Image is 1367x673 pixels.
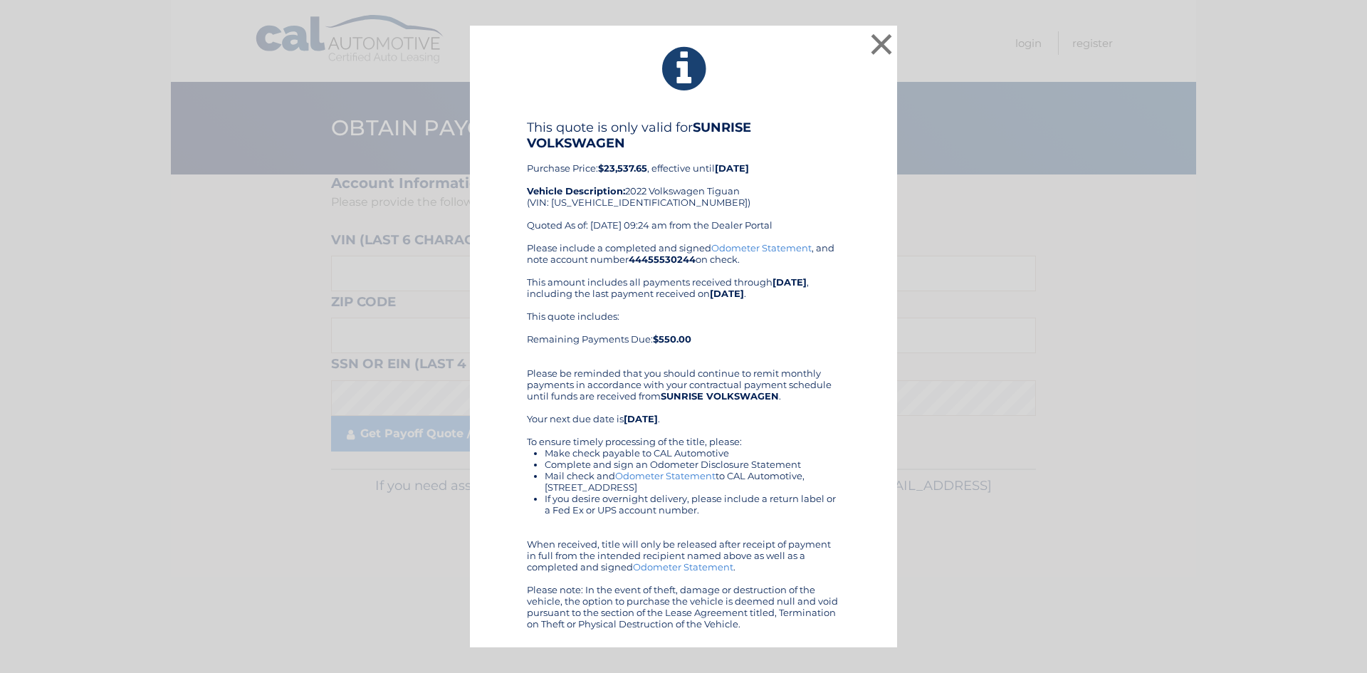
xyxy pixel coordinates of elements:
a: Odometer Statement [633,561,733,573]
b: SUNRISE VOLKSWAGEN [527,120,751,151]
div: Purchase Price: , effective until 2022 Volkswagen Tiguan (VIN: [US_VEHICLE_IDENTIFICATION_NUMBER]... [527,120,840,242]
b: [DATE] [624,413,658,424]
a: Odometer Statement [711,242,812,254]
li: If you desire overnight delivery, please include a return label or a Fed Ex or UPS account number. [545,493,840,516]
b: SUNRISE VOLKSWAGEN [661,390,779,402]
b: $23,537.65 [598,162,647,174]
strong: Vehicle Description: [527,185,625,197]
b: [DATE] [772,276,807,288]
b: 44455530244 [629,254,696,265]
a: Odometer Statement [615,470,716,481]
b: [DATE] [710,288,744,299]
div: Please include a completed and signed , and note account number on check. This amount includes al... [527,242,840,630]
button: × [867,30,896,58]
li: Mail check and to CAL Automotive, [STREET_ADDRESS] [545,470,840,493]
li: Complete and sign an Odometer Disclosure Statement [545,459,840,470]
div: This quote includes: Remaining Payments Due: [527,311,840,356]
h4: This quote is only valid for [527,120,840,151]
b: $550.00 [653,333,691,345]
li: Make check payable to CAL Automotive [545,447,840,459]
b: [DATE] [715,162,749,174]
